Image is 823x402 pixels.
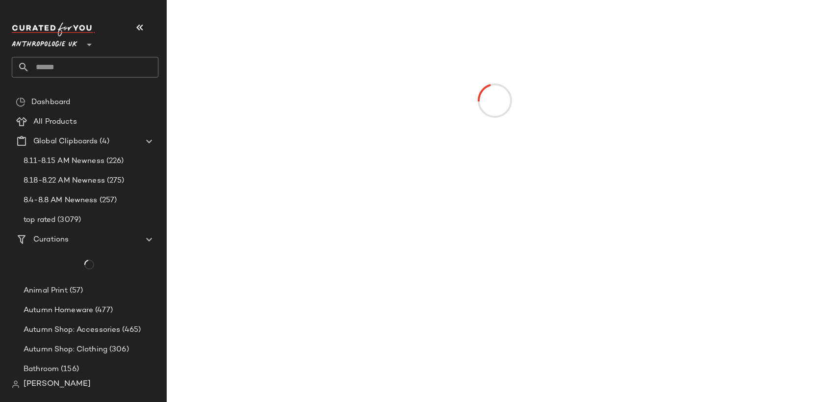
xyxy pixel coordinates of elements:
span: 8.18-8.22 AM Newness [24,175,105,187]
span: (226) [104,156,124,167]
span: (306) [107,344,129,355]
span: Autumn Homeware [24,305,93,316]
span: Bathroom [24,364,59,375]
span: Global Clipboards [33,136,98,147]
span: Curations [33,234,69,245]
span: top rated [24,214,55,226]
span: All Products [33,116,77,128]
span: (257) [98,195,117,206]
span: Anthropologie UK [12,33,77,51]
img: cfy_white_logo.C9jOOHJF.svg [12,23,95,36]
span: Autumn Shop: Accessories [24,324,120,336]
span: (57) [68,285,83,296]
span: (3079) [55,214,81,226]
span: Animal Print [24,285,68,296]
span: Autumn Shop: Clothing [24,344,107,355]
img: svg%3e [16,97,26,107]
img: svg%3e [12,380,20,388]
span: 8.11-8.15 AM Newness [24,156,104,167]
span: Dashboard [31,97,70,108]
span: (477) [93,305,113,316]
span: (4) [98,136,109,147]
span: [PERSON_NAME] [24,378,91,390]
span: (275) [105,175,125,187]
span: (465) [120,324,141,336]
span: 8.4-8.8 AM Newness [24,195,98,206]
span: (156) [59,364,79,375]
